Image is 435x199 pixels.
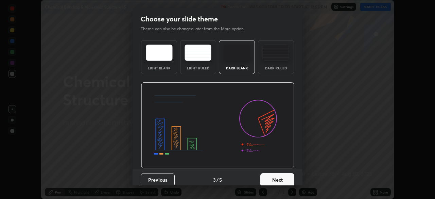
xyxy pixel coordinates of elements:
button: Previous [141,173,175,187]
img: darkTheme.f0cc69e5.svg [224,45,250,61]
div: Light Blank [145,66,173,70]
img: darkRuledTheme.de295e13.svg [262,45,289,61]
button: Next [260,173,294,187]
p: Theme can also be changed later from the More option [141,26,251,32]
img: lightTheme.e5ed3b09.svg [146,45,173,61]
div: Light Ruled [185,66,212,70]
img: darkThemeBanner.d06ce4a2.svg [141,82,294,169]
img: lightRuledTheme.5fabf969.svg [185,45,211,61]
h4: 5 [219,176,222,183]
div: Dark Ruled [262,66,290,70]
h4: / [216,176,219,183]
h2: Choose your slide theme [141,15,218,23]
h4: 3 [213,176,216,183]
div: Dark Blank [223,66,250,70]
